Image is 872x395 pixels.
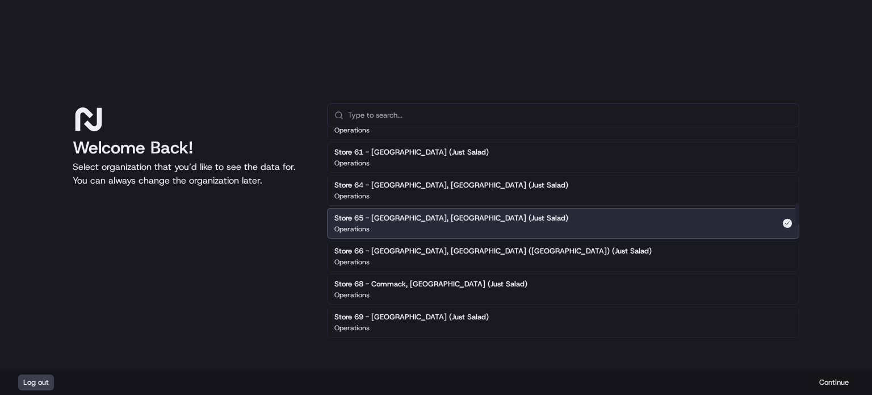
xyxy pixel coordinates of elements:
[334,126,370,135] p: Operations
[334,246,652,256] h2: Store 66 - [GEOGRAPHIC_DATA], [GEOGRAPHIC_DATA] ([GEOGRAPHIC_DATA]) (Just Salad)
[334,257,370,267] p: Operations
[18,375,54,390] button: Log out
[73,160,309,188] p: Select organization that you’d like to see the data for. You can always change the organization l...
[334,312,489,322] h2: Store 69 - [GEOGRAPHIC_DATA] (Just Salad)
[334,290,370,300] p: Operations
[814,375,854,390] button: Continue
[334,180,568,190] h2: Store 64 - [GEOGRAPHIC_DATA], [GEOGRAPHIC_DATA] (Just Salad)
[334,192,370,201] p: Operations
[334,213,568,223] h2: Store 65 - [GEOGRAPHIC_DATA], [GEOGRAPHIC_DATA] (Just Salad)
[348,104,792,127] input: Type to search...
[334,147,489,157] h2: Store 61 - [GEOGRAPHIC_DATA] (Just Salad)
[73,138,309,158] h1: Welcome Back!
[334,159,370,168] p: Operations
[334,279,527,289] h2: Store 68 - Commack, [GEOGRAPHIC_DATA] (Just Salad)
[334,323,370,332] p: Operations
[334,224,370,234] p: Operations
